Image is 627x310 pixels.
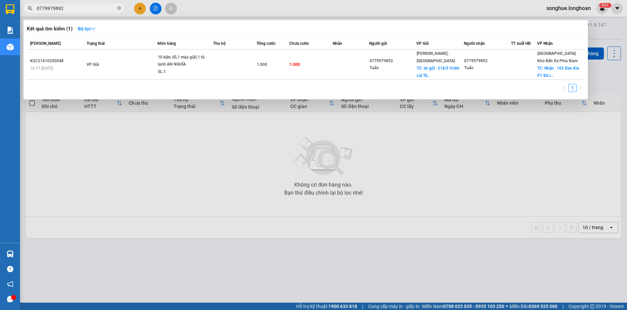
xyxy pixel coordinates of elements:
[78,26,96,31] strong: Bộ lọc
[370,58,416,65] div: 0779979892
[370,65,416,72] div: Tuấn
[87,41,105,46] span: Trạng thái
[158,41,176,46] span: Món hàng
[464,65,511,72] div: Tuấn
[87,62,99,67] span: VP Gửi
[577,84,585,92] li: Next Page
[27,25,73,32] h3: Kết quả tìm kiếm ( 1 )
[30,58,85,65] div: KQ121410250048
[30,41,61,46] span: [PERSON_NAME]
[464,58,511,65] div: 0779979892
[158,68,208,76] div: SL: 1
[416,41,429,46] span: VP Gửi
[7,27,14,34] img: solution-icon
[7,43,14,50] img: warehouse-icon
[537,41,553,46] span: VP Nhận
[562,86,566,90] span: left
[117,5,121,12] span: close-circle
[537,51,578,63] span: [GEOGRAPHIC_DATA]: Kho Bến Xe Phía Nam
[28,6,32,11] span: search
[464,41,485,46] span: Người nhận
[290,62,300,67] span: 1.000
[569,84,576,92] a: 1
[417,51,455,63] span: [PERSON_NAME] : [GEOGRAPHIC_DATA]
[158,54,208,68] div: 10 kiện đồ,1 máy giặt,1 tủ lạnh AN NGHĨA
[7,250,14,257] img: warehouse-icon
[333,41,342,46] span: Nhãn
[417,66,459,78] span: TC: dc gửi : 218/3 Vườn Lài Tâ...
[256,41,276,46] span: Tổng cước
[7,296,13,302] span: message
[117,6,121,10] span: close-circle
[91,26,96,31] span: down
[560,84,568,92] li: Previous Page
[560,84,568,92] button: left
[511,41,531,46] span: TT xuất HĐ
[369,41,387,46] span: Người gửi
[537,66,579,78] span: TC: Nhận : 162 Đan Kia P7 Đà l...
[213,41,226,46] span: Thu hộ
[579,86,583,90] span: right
[577,84,585,92] button: right
[30,66,53,71] span: 16:17 [DATE]
[289,41,309,46] span: Chưa cước
[7,266,13,272] span: question-circle
[257,62,267,67] span: 1.000
[7,281,13,287] span: notification
[73,23,101,34] button: Bộ lọcdown
[6,4,14,14] img: logo-vxr
[37,5,116,12] input: Tìm tên, số ĐT hoặc mã đơn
